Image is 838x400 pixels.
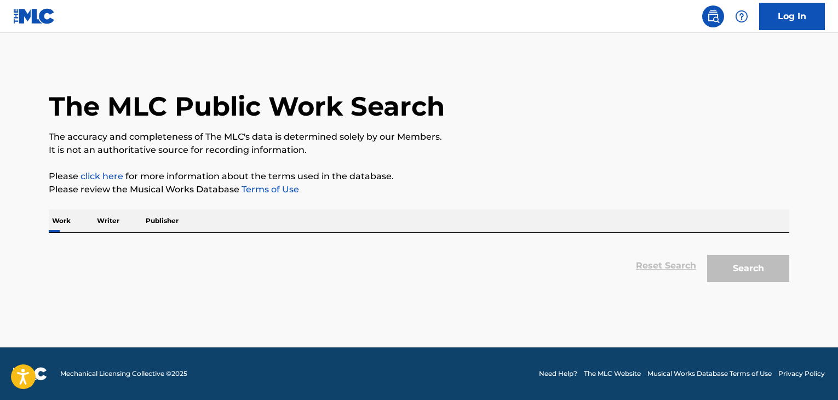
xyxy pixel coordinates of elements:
[778,369,825,379] a: Privacy Policy
[49,90,445,123] h1: The MLC Public Work Search
[142,209,182,232] p: Publisher
[94,209,123,232] p: Writer
[49,144,789,157] p: It is not an authoritative source for recording information.
[702,5,724,27] a: Public Search
[13,367,47,380] img: logo
[707,10,720,23] img: search
[735,10,748,23] img: help
[584,369,641,379] a: The MLC Website
[60,369,187,379] span: Mechanical Licensing Collective © 2025
[239,184,299,195] a: Terms of Use
[13,8,55,24] img: MLC Logo
[731,5,753,27] div: Help
[49,170,789,183] p: Please for more information about the terms used in the database.
[81,171,123,181] a: click here
[49,183,789,196] p: Please review the Musical Works Database
[49,244,789,288] form: Search Form
[759,3,825,30] a: Log In
[539,369,577,379] a: Need Help?
[49,209,74,232] p: Work
[49,130,789,144] p: The accuracy and completeness of The MLC's data is determined solely by our Members.
[647,369,772,379] a: Musical Works Database Terms of Use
